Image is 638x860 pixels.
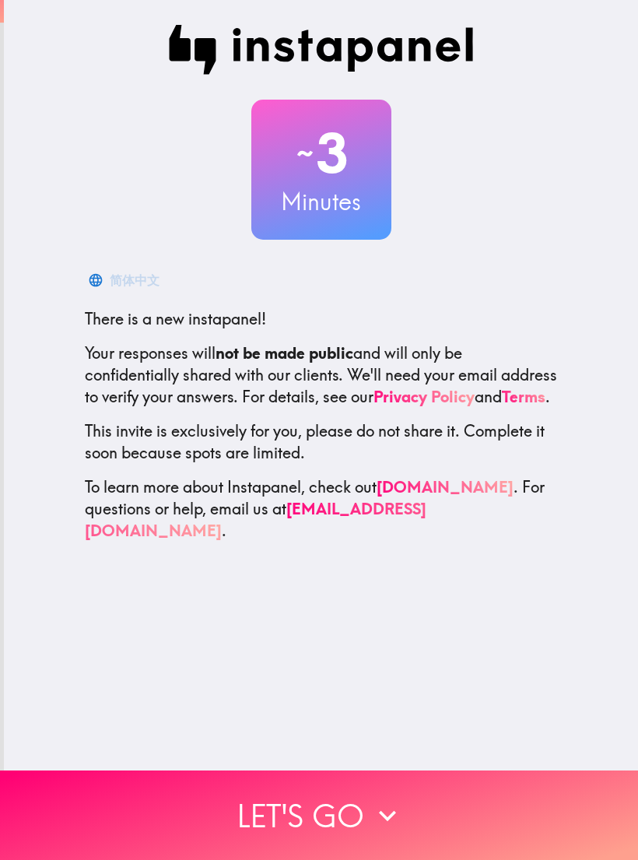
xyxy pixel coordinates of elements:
p: To learn more about Instapanel, check out . For questions or help, email us at . [85,476,558,542]
button: 简体中文 [85,265,166,296]
a: Privacy Policy [373,387,475,406]
b: not be made public [216,343,353,363]
a: [EMAIL_ADDRESS][DOMAIN_NAME] [85,499,426,540]
div: 简体中文 [110,269,159,291]
a: Terms [502,387,545,406]
img: Instapanel [169,25,474,75]
p: This invite is exclusively for you, please do not share it. Complete it soon because spots are li... [85,420,558,464]
h3: Minutes [251,185,391,218]
a: [DOMAIN_NAME] [377,477,514,497]
span: ~ [294,130,316,177]
h2: 3 [251,121,391,185]
p: Your responses will and will only be confidentially shared with our clients. We'll need your emai... [85,342,558,408]
span: There is a new instapanel! [85,309,266,328]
